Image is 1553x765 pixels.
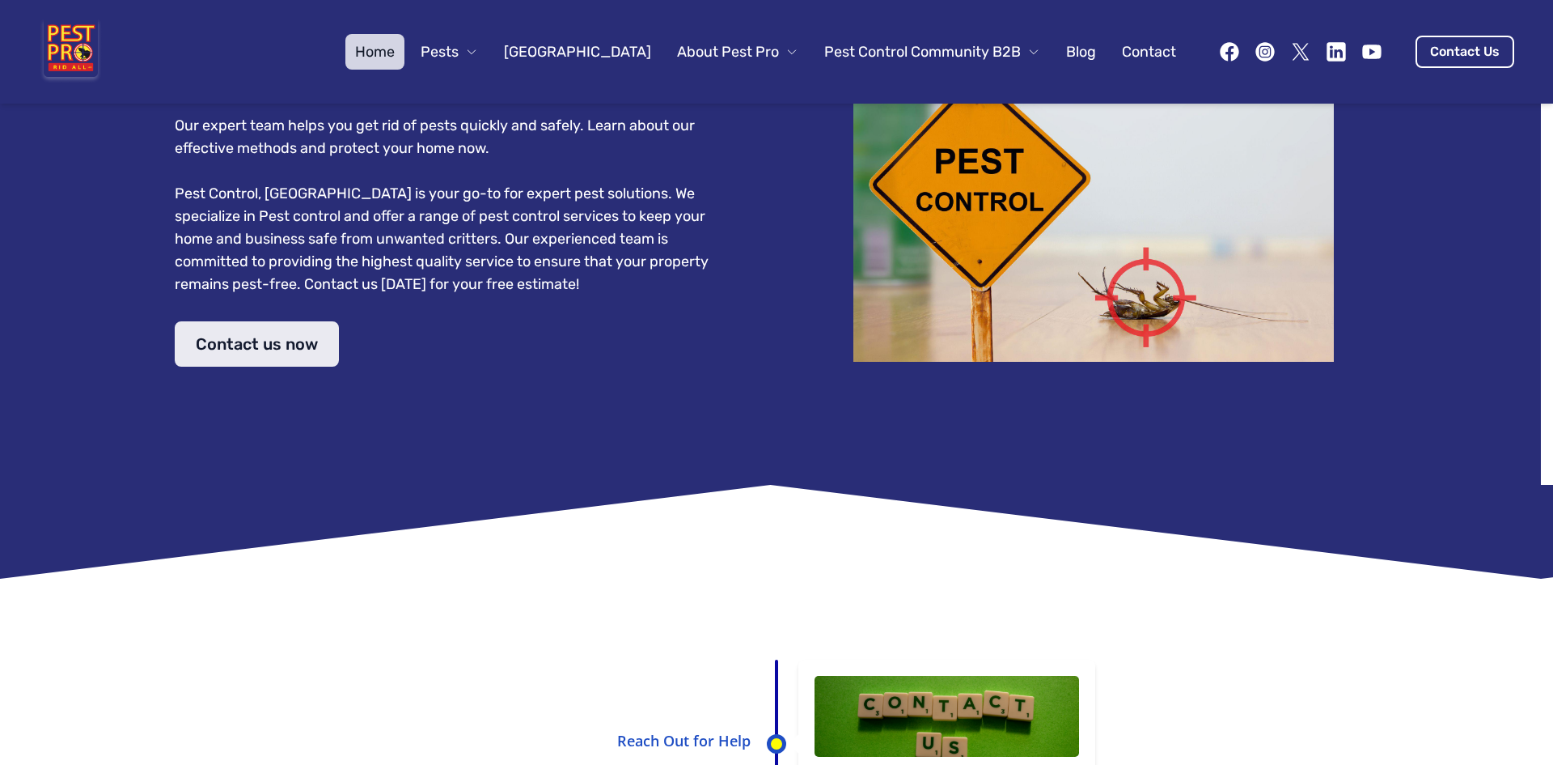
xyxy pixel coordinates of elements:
[677,40,779,63] span: About Pest Pro
[667,34,808,70] button: About Pest Pro
[175,114,744,295] pre: Our expert team helps you get rid of pests quickly and safely. Learn about our effective methods ...
[175,321,339,367] a: Contact us now
[421,40,459,63] span: Pests
[815,34,1050,70] button: Pest Control Community B2B
[1415,36,1514,68] a: Contact Us
[809,41,1378,362] img: Dead cockroach on floor with caution sign pest control
[1056,34,1106,70] a: Blog
[494,34,661,70] a: [GEOGRAPHIC_DATA]
[345,34,404,70] a: Home
[411,34,488,70] button: Pests
[39,19,103,84] img: Pest Pro Rid All
[824,40,1021,63] span: Pest Control Community B2B
[1112,34,1186,70] a: Contact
